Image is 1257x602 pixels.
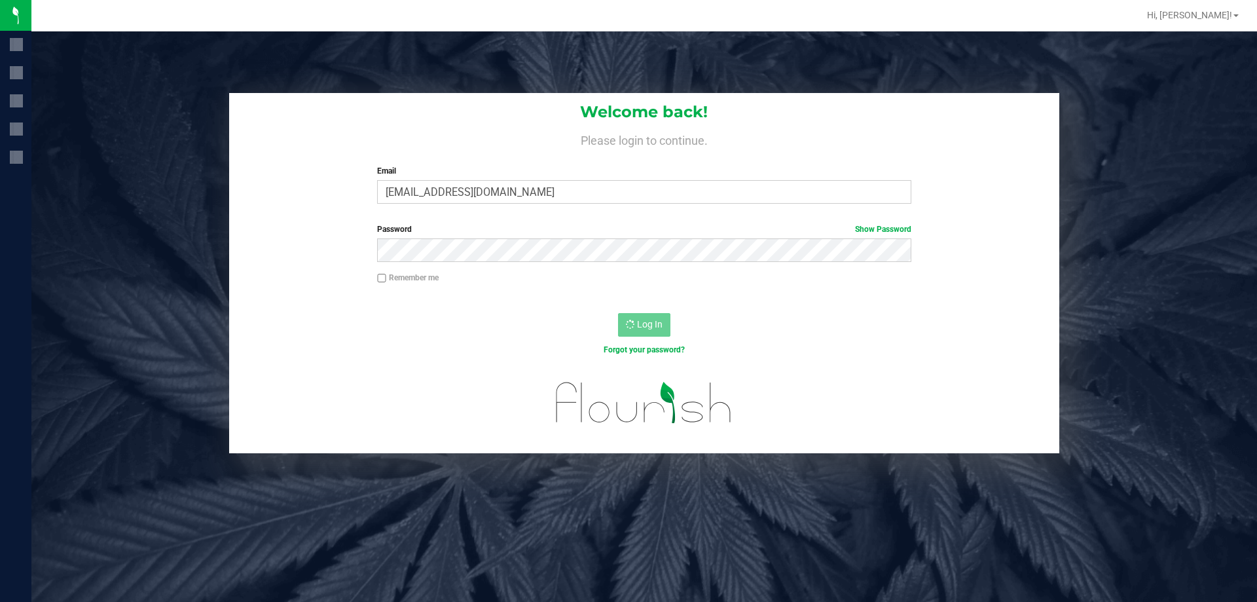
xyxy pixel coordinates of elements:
[855,225,911,234] a: Show Password
[377,165,911,177] label: Email
[229,103,1059,121] h1: Welcome back!
[377,274,386,283] input: Remember me
[229,131,1059,147] h4: Please login to continue.
[1147,10,1232,20] span: Hi, [PERSON_NAME]!
[540,369,748,436] img: flourish_logo.svg
[604,345,685,354] a: Forgot your password?
[377,272,439,284] label: Remember me
[377,225,412,234] span: Password
[618,313,670,337] button: Log In
[637,319,663,329] span: Log In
